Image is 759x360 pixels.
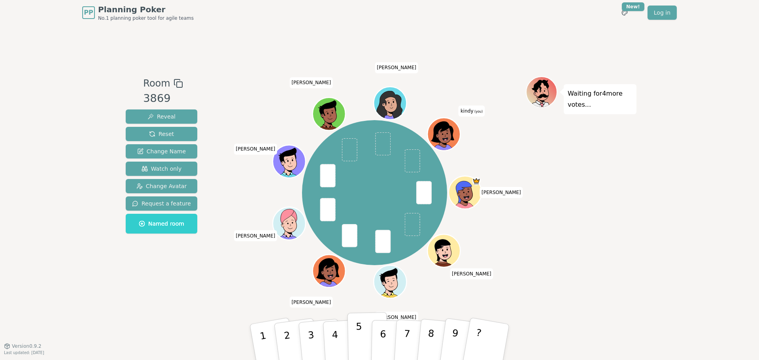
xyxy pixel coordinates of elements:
span: Click to change your name [289,77,333,89]
span: Click to change your name [234,230,278,241]
span: Click to change your name [480,187,523,198]
button: Version0.9.2 [4,343,42,349]
span: Reset [149,130,174,138]
button: Change Name [126,144,197,158]
span: Last updated: [DATE] [4,351,44,355]
span: Click to change your name [375,312,418,323]
span: Version 0.9.2 [12,343,42,349]
span: Request a feature [132,200,191,207]
span: Reveal [147,113,176,121]
button: Change Avatar [126,179,197,193]
button: Reveal [126,109,197,124]
div: New! [622,2,644,11]
button: New! [617,6,632,20]
p: Waiting for 4 more votes... [568,88,632,110]
span: Click to change your name [289,297,333,308]
button: Watch only [126,162,197,176]
button: Request a feature [126,196,197,211]
a: Log in [648,6,677,20]
span: No.1 planning poker tool for agile teams [98,15,194,21]
span: (you) [474,110,483,113]
span: PP [84,8,93,17]
a: PPPlanning PokerNo.1 planning poker tool for agile teams [82,4,194,21]
span: Watch only [142,165,182,173]
span: Click to change your name [375,62,418,74]
span: Change Avatar [136,182,187,190]
div: 3869 [143,90,183,107]
span: Click to change your name [450,268,493,279]
button: Named room [126,214,197,234]
span: Planning Poker [98,4,194,15]
span: Change Name [137,147,186,155]
span: Named room [139,220,184,228]
span: Room [143,76,170,90]
span: Natasha is the host [472,177,481,185]
span: Click to change your name [234,144,278,155]
span: Click to change your name [459,106,485,117]
button: Click to change your avatar [429,119,459,150]
button: Reset [126,127,197,141]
